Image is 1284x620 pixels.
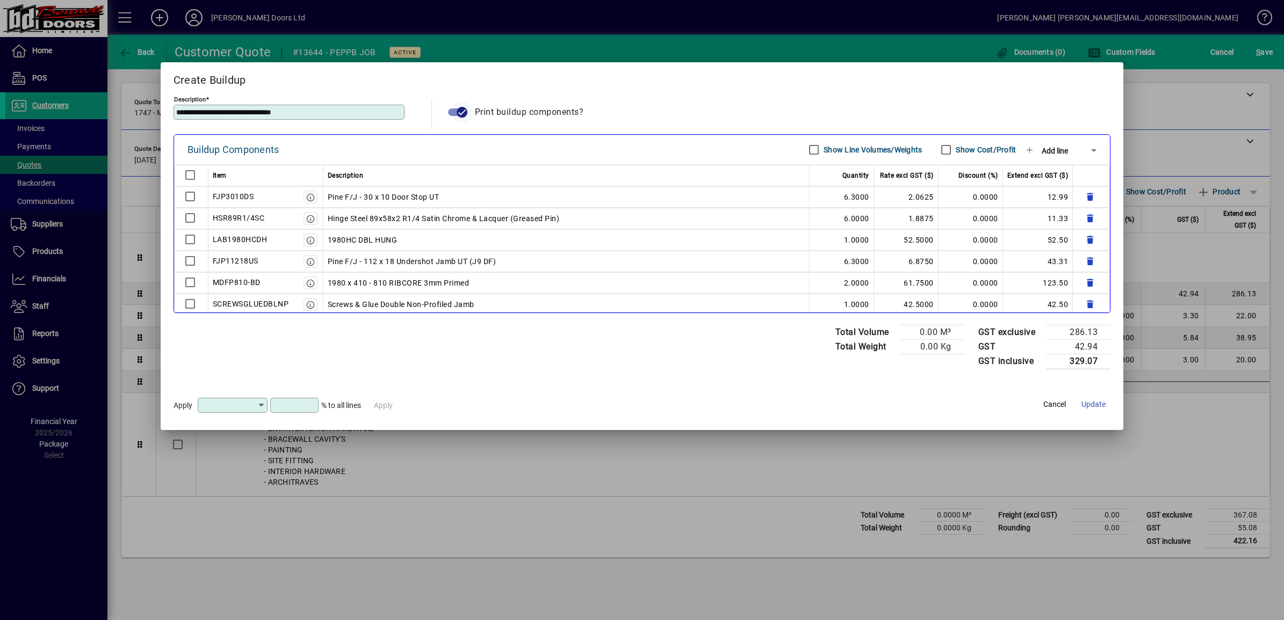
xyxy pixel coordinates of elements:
[1003,186,1073,208] td: 12.99
[821,144,922,155] label: Show Line Volumes/Weights
[1003,294,1073,315] td: 42.50
[1081,399,1106,410] span: Update
[1046,354,1110,369] td: 329.07
[973,325,1047,339] td: GST exclusive
[939,251,1003,272] td: 0.0000
[810,208,874,229] td: 6.0000
[973,339,1047,354] td: GST
[810,251,874,272] td: 6.3000
[878,191,934,203] div: 2.0625
[939,294,1003,315] td: 0.0000
[810,186,874,208] td: 6.3000
[213,169,227,182] span: Item
[323,186,810,208] td: Pine F/J - 30 x 10 Door Stop UT
[954,144,1016,155] label: Show Cost/Profit
[1042,147,1068,155] span: Add line
[1003,251,1073,272] td: 43.31
[1007,169,1069,182] span: Extend excl GST ($)
[323,229,810,251] td: 1980HC DBL HUNG
[323,272,810,294] td: 1980 x 410 - 810 RIBCORE 3mm Primed
[939,186,1003,208] td: 0.0000
[810,272,874,294] td: 2.0000
[161,62,1124,93] h2: Create Buildup
[1076,395,1110,414] button: Update
[878,255,934,268] div: 6.8750
[880,169,934,182] span: Rate excl GST ($)
[174,95,206,103] mat-label: Description
[174,401,192,410] span: Apply
[830,339,900,354] td: Total Weight
[1003,208,1073,229] td: 11.33
[1003,272,1073,294] td: 123.50
[213,254,258,267] div: FJP11218US
[878,234,934,246] div: 52.5000
[213,276,261,289] div: MDFP810-BD
[810,294,874,315] td: 1.0000
[810,229,874,251] td: 1.0000
[213,233,268,246] div: LAB1980HCDH
[321,401,361,410] span: % to all lines
[187,141,279,158] div: Buildup Components
[475,107,584,117] span: Print buildup components?
[323,208,810,229] td: Hinge Steel 89x58x2 R1/4 Satin Chrome & Lacquer (Greased Pin)
[213,190,254,203] div: FJP3010DS
[878,212,934,225] div: 1.8875
[323,294,810,315] td: Screws & Glue Double Non-Profiled Jamb
[1037,395,1072,414] button: Cancel
[328,169,364,182] span: Description
[842,169,869,182] span: Quantity
[323,251,810,272] td: Pine F/J - 112 x 18 Undershot Jamb UT (J9 DF)
[900,339,964,354] td: 0.00 Kg
[939,229,1003,251] td: 0.0000
[1046,325,1110,339] td: 286.13
[900,325,964,339] td: 0.00 M³
[878,276,934,289] div: 61.7500
[939,208,1003,229] td: 0.0000
[213,297,289,310] div: SCREWSGLUEDBLNP
[878,298,934,311] div: 42.5000
[1046,339,1110,354] td: 42.94
[973,354,1047,369] td: GST inclusive
[1043,399,1066,410] span: Cancel
[939,272,1003,294] td: 0.0000
[213,211,265,224] div: HSR89R1/4SC
[958,169,998,182] span: Discount (%)
[830,325,900,339] td: Total Volume
[1003,229,1073,251] td: 52.50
